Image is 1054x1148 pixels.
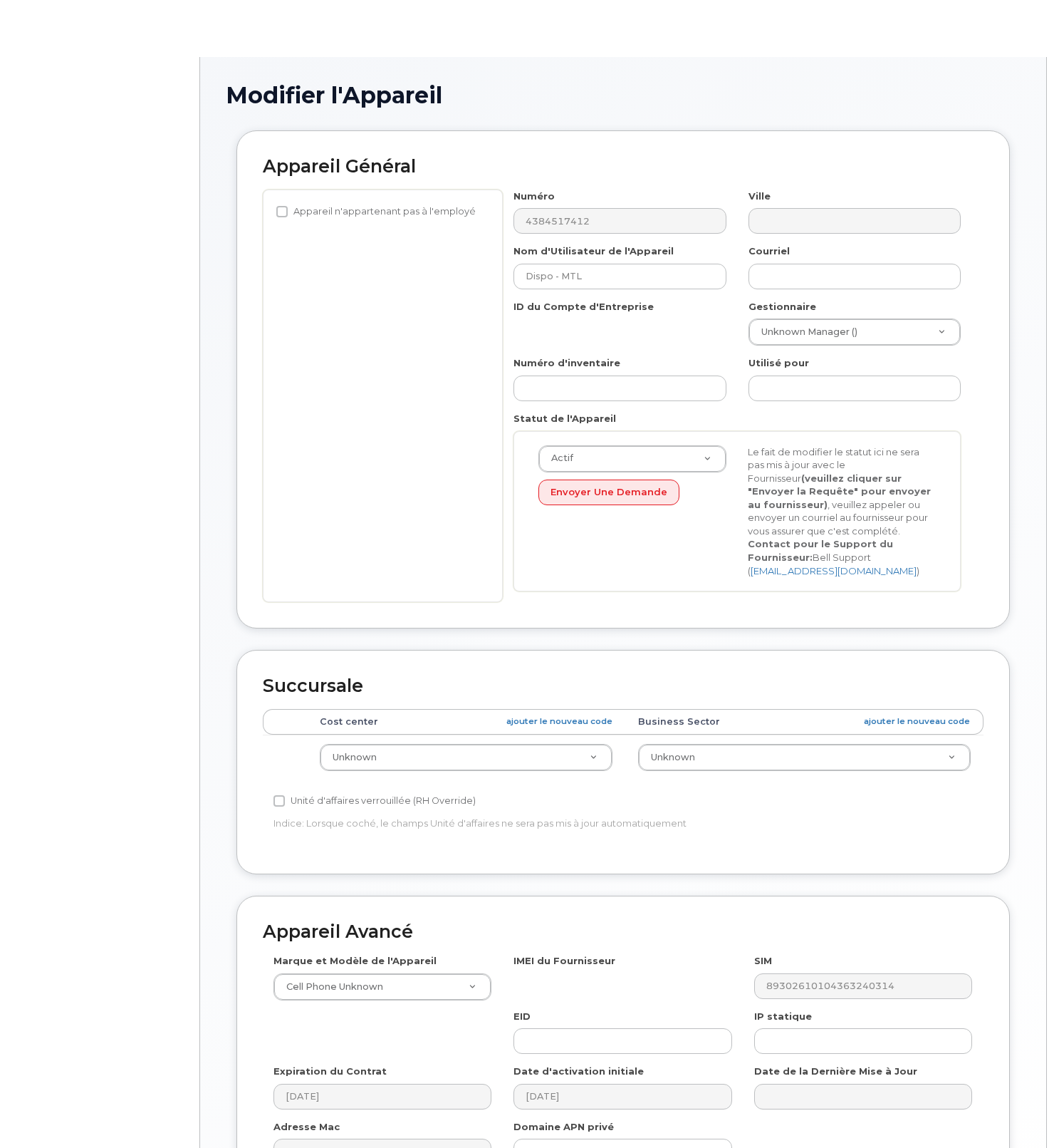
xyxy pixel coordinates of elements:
label: IMEI du Fournisseur [513,954,615,968]
div: Le fait de modifier le statut ici ne sera pas mis à jour avec le Fournisseur , veuillez appeler o... [737,445,946,578]
label: Courriel [748,244,790,258]
a: ajouter le nouveau code [506,715,612,728]
a: Actif [539,446,726,472]
label: Numéro [513,190,555,203]
p: Indice: Lorsque coché, le champs Unité d'affaires ne sera pas mis à jour automatiquement [273,817,732,830]
label: Statut de l'Appareil [513,412,616,425]
label: IP statique [754,1010,812,1023]
label: SIM [754,954,772,968]
strong: Contact pour le Support du Fournisseur: [748,538,893,563]
label: Appareil n'appartenant pas à l'employé [276,203,476,220]
span: Unknown [651,752,695,762]
button: Envoyer une Demande [538,480,679,506]
label: Gestionnaire [748,300,816,314]
input: Appareil n'appartenant pas à l'employé [276,206,288,217]
h2: Succursale [263,676,983,696]
label: Adresse Mac [273,1120,340,1134]
h1: Modifier l'Appareil [226,83,1021,108]
a: Unknown [639,745,971,770]
a: Unknown Manager () [749,319,960,345]
label: Expiration du Contrat [273,1065,387,1078]
a: Cell Phone Unknown [274,974,491,1000]
label: Ville [748,190,771,203]
a: ajouter le nouveau code [864,715,970,728]
strong: (veuillez cliquer sur "Envoyer la Requête" pour envoyer au fournisseur) [748,472,931,510]
label: Domaine APN privé [513,1120,614,1134]
span: Unknown [333,752,377,762]
h2: Appareil Général [263,157,983,177]
span: Actif [543,452,573,465]
label: Date de la Dernière Mise à Jour [754,1065,917,1078]
label: Nom d'Utilisateur de l'Appareil [513,244,674,258]
label: Utilisé pour [748,356,809,370]
label: Date d'activation initiale [513,1065,644,1078]
th: Cost center [307,709,625,735]
label: EID [513,1010,531,1023]
th: Business Sector [625,709,984,735]
a: [EMAIL_ADDRESS][DOMAIN_NAME] [751,565,917,576]
label: Unité d'affaires verrouillée (RH Override) [273,792,476,810]
label: Numéro d'inventaire [513,356,620,370]
input: Unité d'affaires verrouillée (RH Override) [273,795,285,807]
a: Unknown [320,745,612,770]
span: Cell Phone Unknown [278,981,383,993]
label: ID du Compte d'Entreprise [513,300,654,314]
label: Marque et Modèle de l'Appareil [273,954,437,968]
span: Unknown Manager () [753,326,857,338]
h2: Appareil Avancé [263,922,983,942]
